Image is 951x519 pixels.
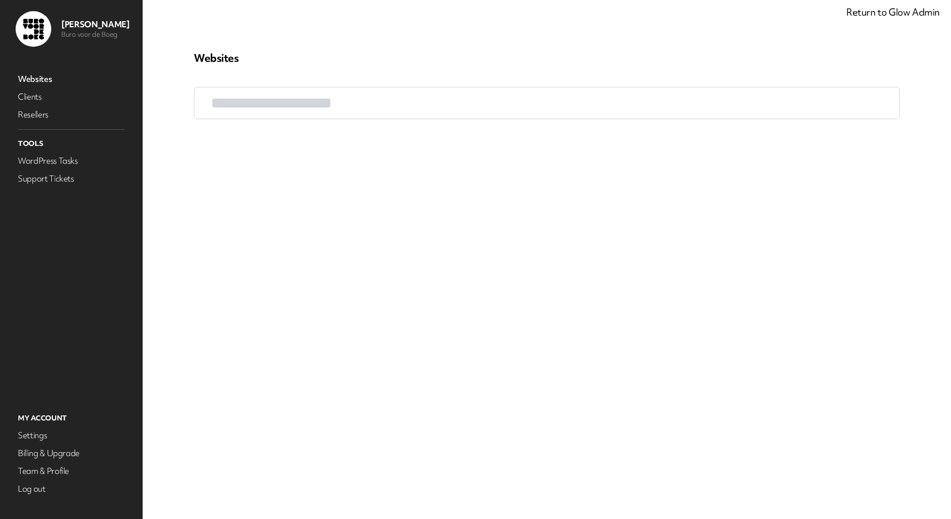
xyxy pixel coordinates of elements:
a: Websites [16,71,127,87]
p: My Account [16,411,127,425]
p: Websites [194,51,900,65]
a: Clients [16,89,127,105]
iframe: chat widget [904,474,940,508]
a: Log out [16,481,127,497]
p: [PERSON_NAME] [61,19,129,30]
a: Billing & Upgrade [16,445,127,461]
a: Settings [16,428,127,443]
a: Return to Glow Admin [846,6,940,18]
p: Tools [16,136,127,151]
p: Buro voor de Boeg [61,30,129,39]
a: Resellers [16,107,127,123]
a: WordPress Tasks [16,153,127,169]
a: Support Tickets [16,171,127,187]
a: Team & Profile [16,463,127,479]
